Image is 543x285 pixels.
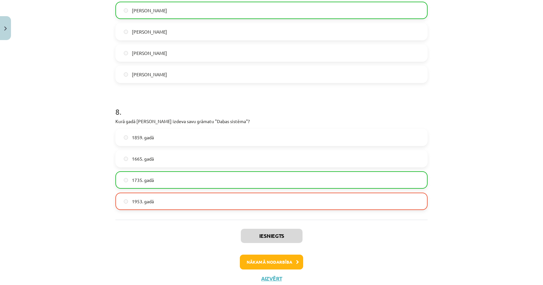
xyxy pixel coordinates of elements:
img: icon-close-lesson-0947bae3869378f0d4975bcd49f059093ad1ed9edebbc8119c70593378902aed.svg [4,26,7,31]
input: [PERSON_NAME] [124,72,128,77]
input: 1735. gadā [124,178,128,182]
button: Nākamā nodarbība [240,255,303,269]
input: 1859. gadā [124,135,128,140]
span: [PERSON_NAME] [132,50,167,57]
span: [PERSON_NAME] [132,28,167,35]
span: 1735. gadā [132,177,154,184]
input: [PERSON_NAME] [124,51,128,55]
span: 1953. gadā [132,198,154,205]
h1: 8 . [115,96,428,116]
input: 1665. gadā [124,157,128,161]
span: [PERSON_NAME] [132,7,167,14]
span: [PERSON_NAME] [132,71,167,78]
button: Iesniegts [241,229,303,243]
input: 1953. gadā [124,199,128,204]
input: [PERSON_NAME] [124,30,128,34]
button: Aizvērt [259,275,284,282]
span: 1859. gadā [132,134,154,141]
span: 1665. gadā [132,155,154,162]
p: Kurā gadā [PERSON_NAME] izdeva savu grāmatu "Dabas sistēma"? [115,118,428,125]
input: [PERSON_NAME] [124,8,128,13]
